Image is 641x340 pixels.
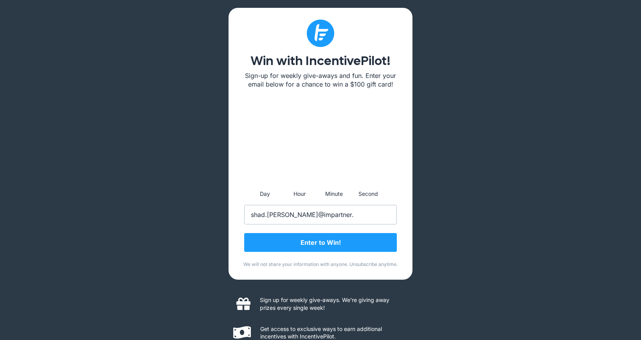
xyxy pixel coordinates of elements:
div: Second [353,189,384,199]
img: Subtract (1) [307,20,334,47]
p: We will not share your information with anyone. Unsubscribe anytime. [240,261,401,268]
p: Sign up for weekly give-aways. We’re giving away prizes every single week! [260,296,405,311]
div: Day [249,189,281,199]
div: Hour [284,189,315,199]
p: Sign-up for weekly give-aways and fun. Enter your email below for a chance to win a $100 gift card! [244,71,397,89]
h1: Win with IncentivePilot! [244,55,397,67]
input: Enter to Win! [244,233,397,252]
input: Enter Your Email Address [244,205,397,224]
div: Minute [318,189,349,199]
